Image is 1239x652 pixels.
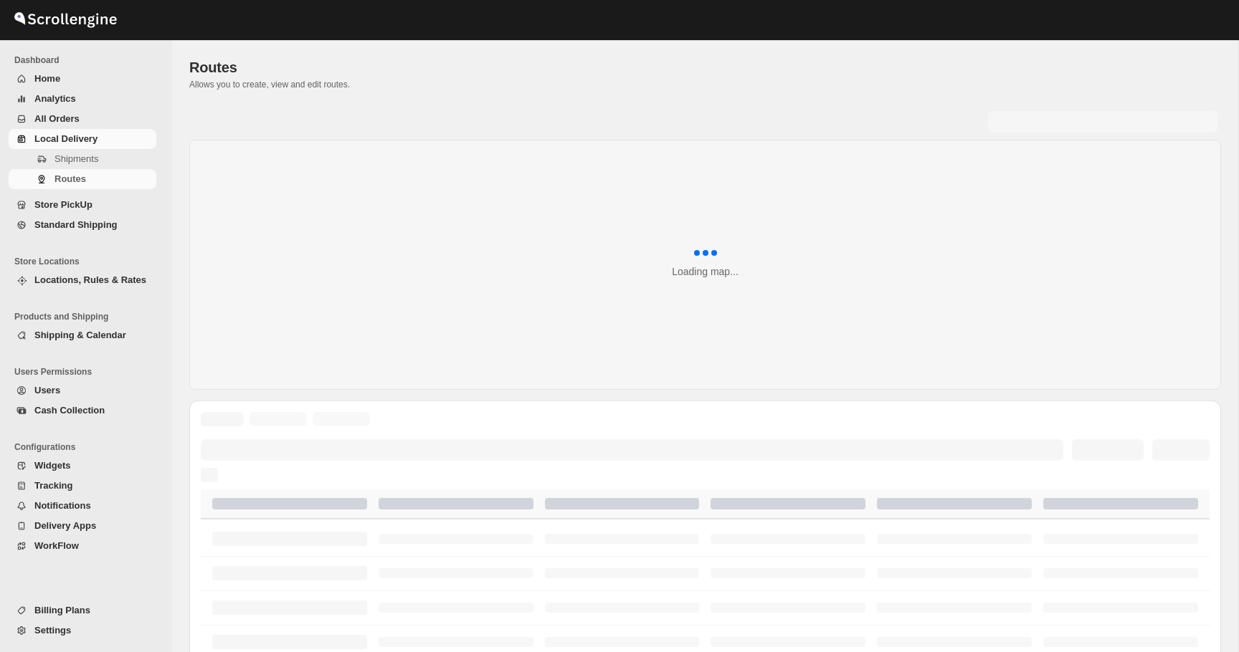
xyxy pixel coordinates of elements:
[9,516,156,536] button: Delivery Apps
[34,480,72,491] span: Tracking
[9,109,156,129] button: All Orders
[34,219,118,230] span: Standard Shipping
[9,401,156,421] button: Cash Collection
[34,625,71,636] span: Settings
[9,456,156,476] button: Widgets
[9,536,156,556] button: WorkFlow
[9,169,156,189] button: Routes
[9,600,156,620] button: Billing Plans
[14,311,162,322] span: Products and Shipping
[54,173,86,184] span: Routes
[34,605,90,615] span: Billing Plans
[9,270,156,290] button: Locations, Rules & Rates
[34,405,105,416] span: Cash Collection
[9,325,156,345] button: Shipping & Calendar
[34,330,126,340] span: Shipping & Calendar
[34,520,96,531] span: Delivery Apps
[14,256,162,267] span: Store Locations
[9,476,156,496] button: Tracking
[34,73,60,84] span: Home
[34,540,79,551] span: WorkFlow
[9,69,156,89] button: Home
[34,133,98,144] span: Local Delivery
[189,79,1221,90] p: Allows you to create, view and edit routes.
[14,366,162,378] span: Users Permissions
[9,89,156,109] button: Analytics
[34,199,92,210] span: Store PickUp
[189,59,237,75] span: Routes
[34,460,70,471] span: Widgets
[14,54,162,66] span: Dashboard
[34,93,76,104] span: Analytics
[9,380,156,401] button: Users
[34,385,60,395] span: Users
[672,264,739,279] div: Loading map...
[9,620,156,641] button: Settings
[34,113,80,124] span: All Orders
[34,500,91,511] span: Notifications
[9,149,156,169] button: Shipments
[9,496,156,516] button: Notifications
[54,153,98,164] span: Shipments
[14,441,162,453] span: Configurations
[34,274,146,285] span: Locations, Rules & Rates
